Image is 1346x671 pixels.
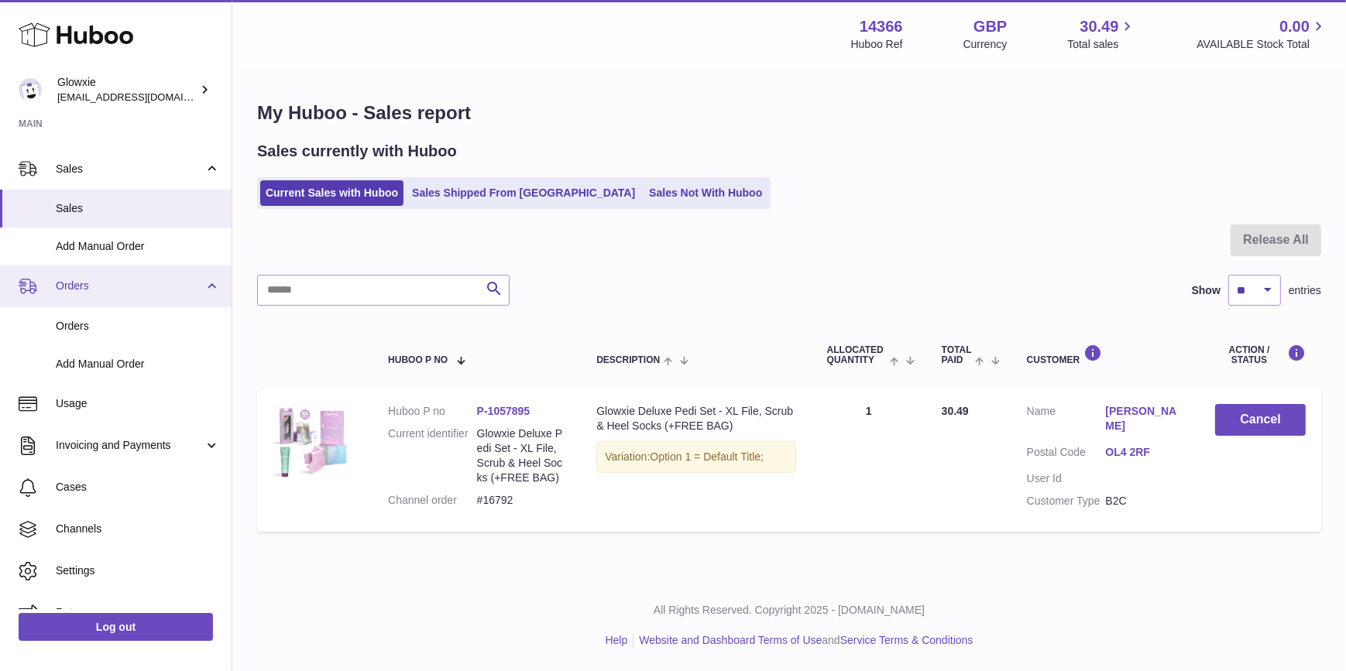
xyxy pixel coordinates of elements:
a: P-1057895 [477,405,531,417]
div: Glowxie [57,75,197,104]
span: Sales [56,201,220,216]
span: 30.49 [1080,16,1118,37]
span: Channels [56,522,220,536]
label: Show [1192,283,1221,298]
span: Add Manual Order [56,239,220,254]
span: Description [596,355,660,365]
a: Help [606,634,628,646]
span: Cases [56,480,220,495]
span: Sales [56,162,204,176]
span: 0.00 [1279,16,1310,37]
span: Returns [56,605,220,620]
div: Variation: [596,441,795,473]
dd: #16792 [477,493,566,508]
dt: Huboo P no [388,404,477,419]
span: 30.49 [942,405,969,417]
li: and [634,633,973,648]
h1: My Huboo - Sales report [257,101,1321,125]
span: Orders [56,319,220,334]
p: All Rights Reserved. Copyright 2025 - [DOMAIN_NAME] [245,603,1334,618]
dt: Postal Code [1027,445,1106,464]
span: Invoicing and Payments [56,438,204,453]
a: Service Terms & Conditions [840,634,973,646]
strong: 14366 [860,16,903,37]
a: 30.49 Total sales [1067,16,1136,52]
dd: Glowxie Deluxe Pedi Set - XL File, Scrub & Heel Socks (+FREE BAG) [477,426,566,485]
img: internalAdmin-14366@internal.huboo.com [19,78,42,101]
div: Glowxie Deluxe Pedi Set - XL File, Scrub & Heel Socks (+FREE BAG) [596,404,795,433]
span: AVAILABLE Stock Total [1197,37,1327,52]
dt: Name [1027,404,1106,437]
div: Action / Status [1215,344,1306,365]
span: Option 1 = Default Title; [650,450,764,463]
span: Usage [56,396,220,411]
span: Total sales [1067,37,1136,52]
strong: GBP [973,16,1007,37]
td: 1 [812,389,926,531]
a: 0.00 AVAILABLE Stock Total [1197,16,1327,52]
span: Orders [56,279,204,293]
span: [EMAIL_ADDRESS][DOMAIN_NAME] [57,91,228,103]
a: OL4 2RF [1105,445,1184,460]
a: Website and Dashboard Terms of Use [639,634,822,646]
dt: Customer Type [1027,494,1106,508]
span: entries [1289,283,1321,298]
div: Huboo Ref [851,37,903,52]
span: Add Manual Order [56,357,220,371]
dt: User Id [1027,471,1106,486]
span: ALLOCATED Quantity [827,345,887,365]
dt: Current identifier [388,426,477,485]
span: Total paid [942,345,972,365]
span: Settings [56,563,220,578]
dd: B2C [1105,494,1184,508]
a: Sales Not With Huboo [644,180,767,206]
a: Log out [19,613,213,641]
span: Huboo P no [388,355,448,365]
button: Cancel [1215,404,1306,436]
div: Currency [963,37,1008,52]
a: Sales Shipped From [GEOGRAPHIC_DATA] [407,180,640,206]
a: [PERSON_NAME] [1105,404,1184,433]
img: Sale_50_Off_3.webp [273,404,350,481]
div: Customer [1027,344,1184,365]
h2: Sales currently with Huboo [257,141,457,162]
dt: Channel order [388,493,477,508]
a: Current Sales with Huboo [260,180,403,206]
